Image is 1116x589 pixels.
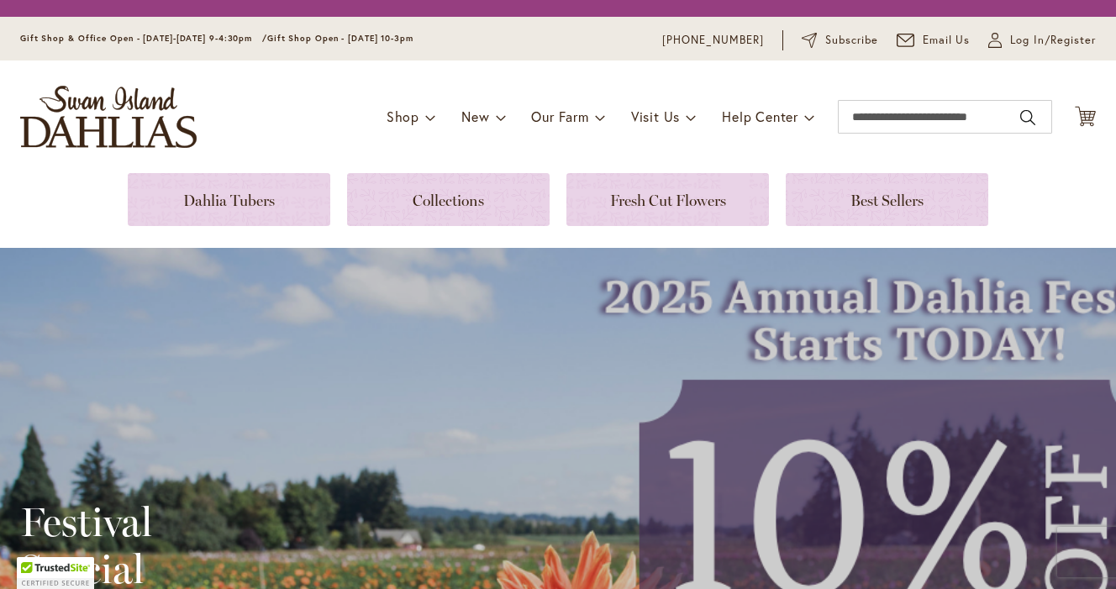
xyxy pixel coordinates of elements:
[825,32,878,49] span: Subscribe
[802,32,878,49] a: Subscribe
[923,32,971,49] span: Email Us
[531,108,588,125] span: Our Farm
[461,108,489,125] span: New
[1010,32,1096,49] span: Log In/Register
[1020,104,1035,131] button: Search
[20,86,197,148] a: store logo
[988,32,1096,49] a: Log In/Register
[662,32,764,49] a: [PHONE_NUMBER]
[387,108,419,125] span: Shop
[897,32,971,49] a: Email Us
[631,108,680,125] span: Visit Us
[722,108,798,125] span: Help Center
[20,33,267,44] span: Gift Shop & Office Open - [DATE]-[DATE] 9-4:30pm /
[267,33,413,44] span: Gift Shop Open - [DATE] 10-3pm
